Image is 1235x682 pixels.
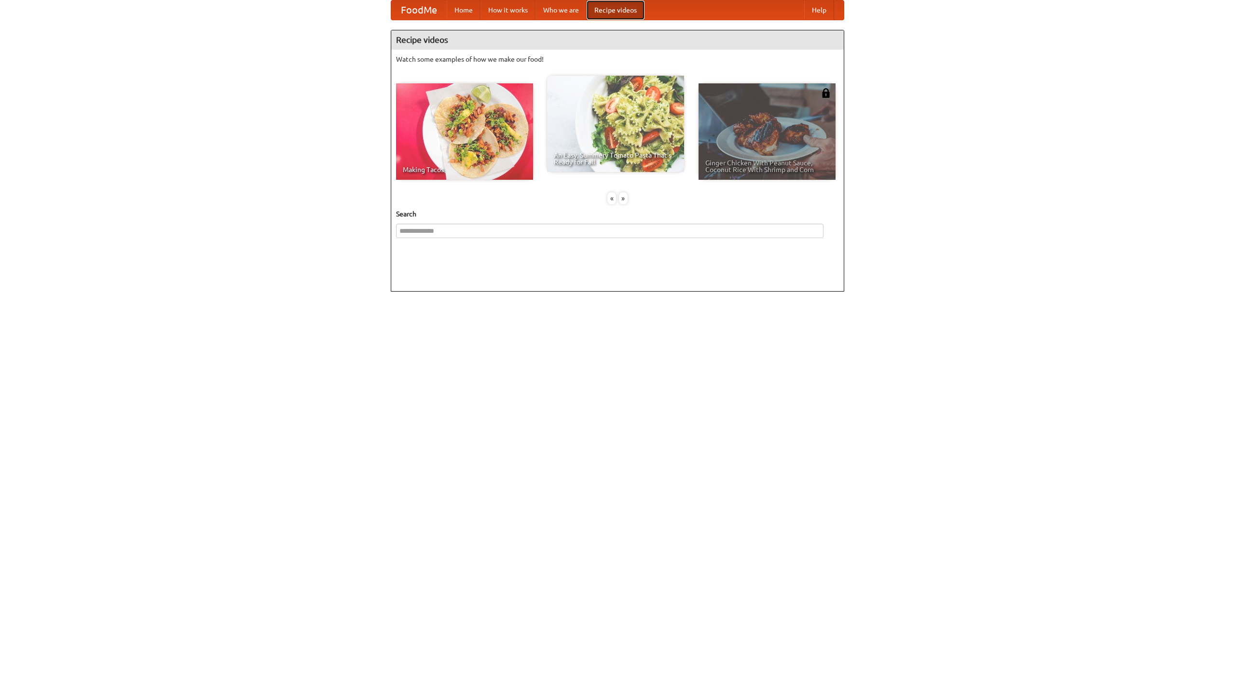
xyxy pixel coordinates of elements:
a: Recipe videos [587,0,645,20]
div: » [619,192,628,204]
a: Home [447,0,480,20]
a: An Easy, Summery Tomato Pasta That's Ready for Fall [547,76,684,172]
a: How it works [480,0,535,20]
span: An Easy, Summery Tomato Pasta That's Ready for Fall [554,152,677,165]
p: Watch some examples of how we make our food! [396,54,839,64]
div: « [607,192,616,204]
a: Who we are [535,0,587,20]
span: Making Tacos [403,166,526,173]
a: Help [804,0,834,20]
a: Making Tacos [396,83,533,180]
h4: Recipe videos [391,30,844,50]
h5: Search [396,209,839,219]
img: 483408.png [821,88,831,98]
a: FoodMe [391,0,447,20]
